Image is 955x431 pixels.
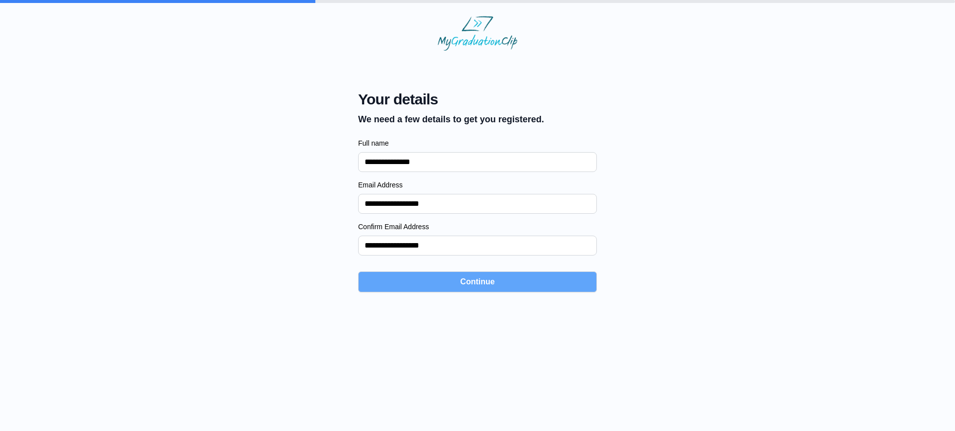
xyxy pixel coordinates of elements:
span: Your details [358,90,544,108]
label: Email Address [358,180,597,190]
label: Full name [358,138,597,148]
p: We need a few details to get you registered. [358,112,544,126]
button: Continue [358,271,597,292]
img: MyGraduationClip [438,16,517,51]
label: Confirm Email Address [358,222,597,232]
